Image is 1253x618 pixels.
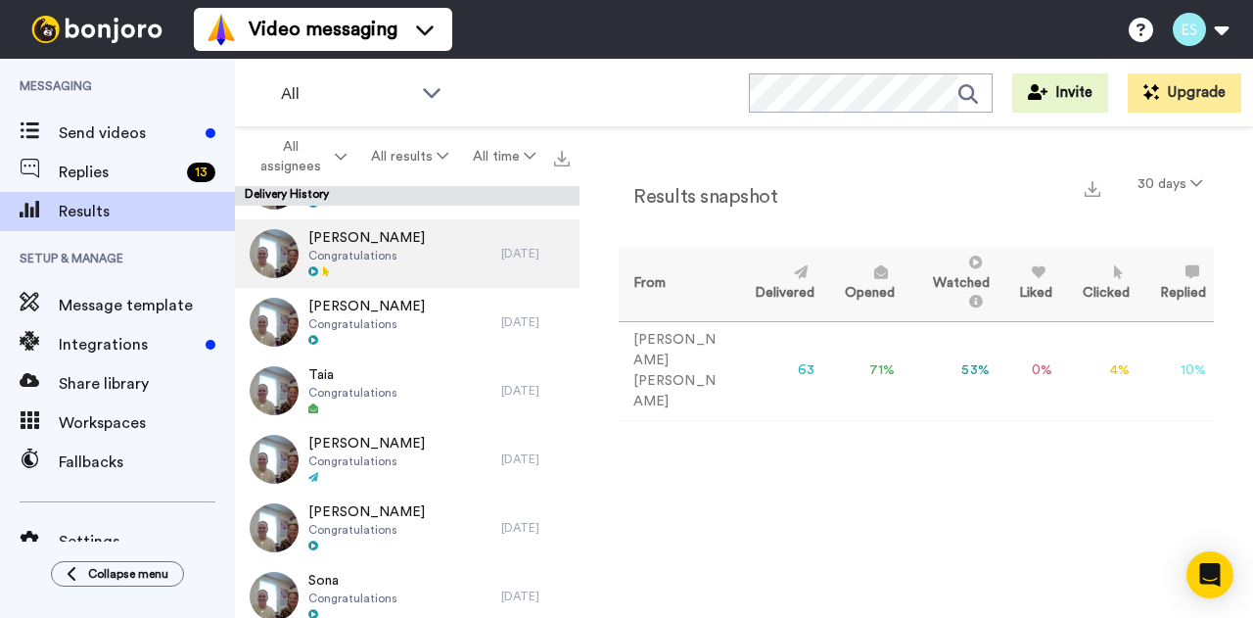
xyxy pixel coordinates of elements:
[250,366,299,415] img: 6c892afc-0cb0-44b8-8339-e56714c23d43-thumb.jpg
[59,294,235,317] span: Message template
[822,247,903,321] th: Opened
[235,425,580,494] a: [PERSON_NAME]Congratulations[DATE]
[619,186,777,208] h2: Results snapshot
[250,503,299,552] img: bb3613d7-a438-4a4d-8c11-3df51682863b-thumb.jpg
[903,247,998,321] th: Watched
[733,321,823,420] td: 63
[308,297,425,316] span: [PERSON_NAME]
[235,288,580,357] a: [PERSON_NAME]Congratulations[DATE]
[88,566,168,582] span: Collapse menu
[308,228,425,248] span: [PERSON_NAME]
[250,229,299,278] img: 728e52b8-cf31-402e-9269-60d6c008d2f5-thumb.jpg
[235,219,580,288] a: [PERSON_NAME]Congratulations[DATE]
[59,411,235,435] span: Workspaces
[308,385,397,401] span: Congratulations
[619,247,733,321] th: From
[250,435,299,484] img: 5c238255-0aa1-4934-8537-d85dbaa6b97d-thumb.jpg
[59,530,235,553] span: Settings
[1060,247,1137,321] th: Clicked
[1012,73,1108,113] button: Invite
[1186,551,1233,598] div: Open Intercom Messenger
[235,494,580,562] a: [PERSON_NAME]Congratulations[DATE]
[501,452,570,467] div: [DATE]
[822,321,903,420] td: 71 %
[308,453,425,469] span: Congratulations
[548,142,576,171] button: Export all results that match these filters now.
[59,333,198,357] span: Integrations
[235,186,580,206] div: Delivery History
[1085,181,1100,197] img: export.svg
[501,589,570,604] div: [DATE]
[1079,173,1106,202] button: Export a summary of each team member’s results that match this filter now.
[308,434,425,453] span: [PERSON_NAME]
[1126,166,1214,202] button: 30 days
[51,561,184,587] button: Collapse menu
[23,16,170,43] img: bj-logo-header-white.svg
[501,383,570,399] div: [DATE]
[308,248,425,263] span: Congratulations
[308,316,425,332] span: Congratulations
[461,139,548,174] button: All time
[998,247,1061,321] th: Liked
[308,502,425,522] span: [PERSON_NAME]
[308,365,397,385] span: Taia
[235,357,580,425] a: TaiaCongratulations[DATE]
[308,522,425,538] span: Congratulations
[501,314,570,330] div: [DATE]
[308,571,397,591] span: Sona
[252,137,331,176] span: All assignees
[59,372,235,396] span: Share library
[1060,321,1137,420] td: 4 %
[250,298,299,347] img: 245fa06e-1fb4-43d1-8ed7-301ff5aec4a7-thumb.jpg
[239,129,358,184] button: All assignees
[187,163,215,182] div: 13
[206,14,237,45] img: vm-color.svg
[998,321,1061,420] td: 0 %
[281,82,412,106] span: All
[59,451,235,474] span: Fallbacks
[59,200,235,223] span: Results
[903,321,998,420] td: 53 %
[554,151,570,166] img: export.svg
[358,139,460,174] button: All results
[619,321,733,420] td: [PERSON_NAME] [PERSON_NAME]
[1137,247,1214,321] th: Replied
[501,520,570,536] div: [DATE]
[308,591,397,606] span: Congratulations
[59,121,198,145] span: Send videos
[1128,73,1241,113] button: Upgrade
[249,16,397,43] span: Video messaging
[733,247,823,321] th: Delivered
[1137,321,1214,420] td: 10 %
[59,161,179,184] span: Replies
[501,246,570,261] div: [DATE]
